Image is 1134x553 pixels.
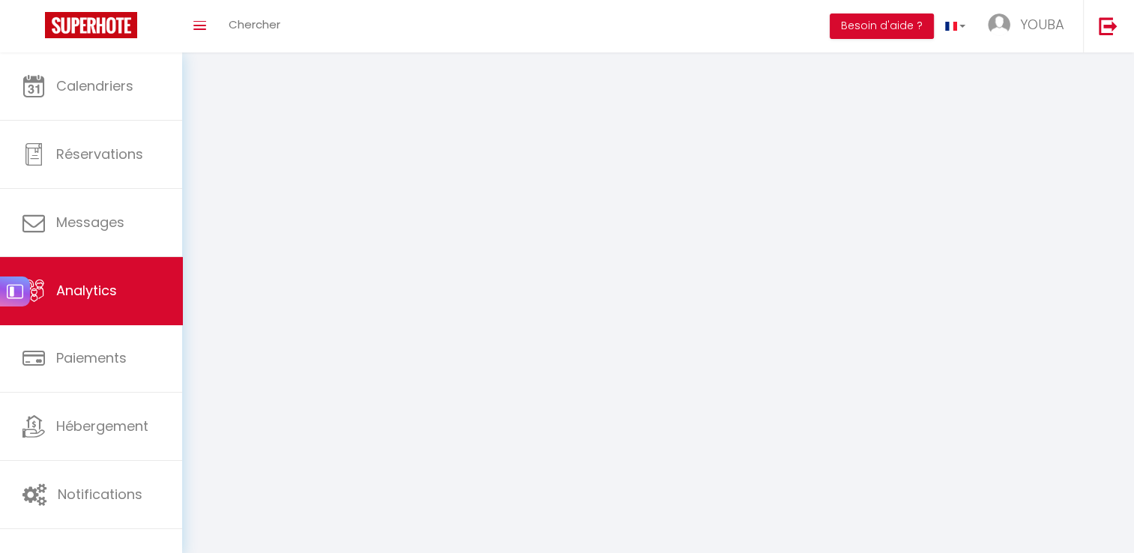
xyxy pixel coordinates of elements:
[1099,16,1118,35] img: logout
[56,213,124,232] span: Messages
[1020,15,1064,34] span: YOUBA
[56,281,117,300] span: Analytics
[56,145,143,163] span: Réservations
[56,76,133,95] span: Calendriers
[56,417,148,435] span: Hébergement
[229,16,280,32] span: Chercher
[58,485,142,504] span: Notifications
[56,348,127,367] span: Paiements
[988,13,1010,36] img: ...
[830,13,934,39] button: Besoin d'aide ?
[45,12,137,38] img: Super Booking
